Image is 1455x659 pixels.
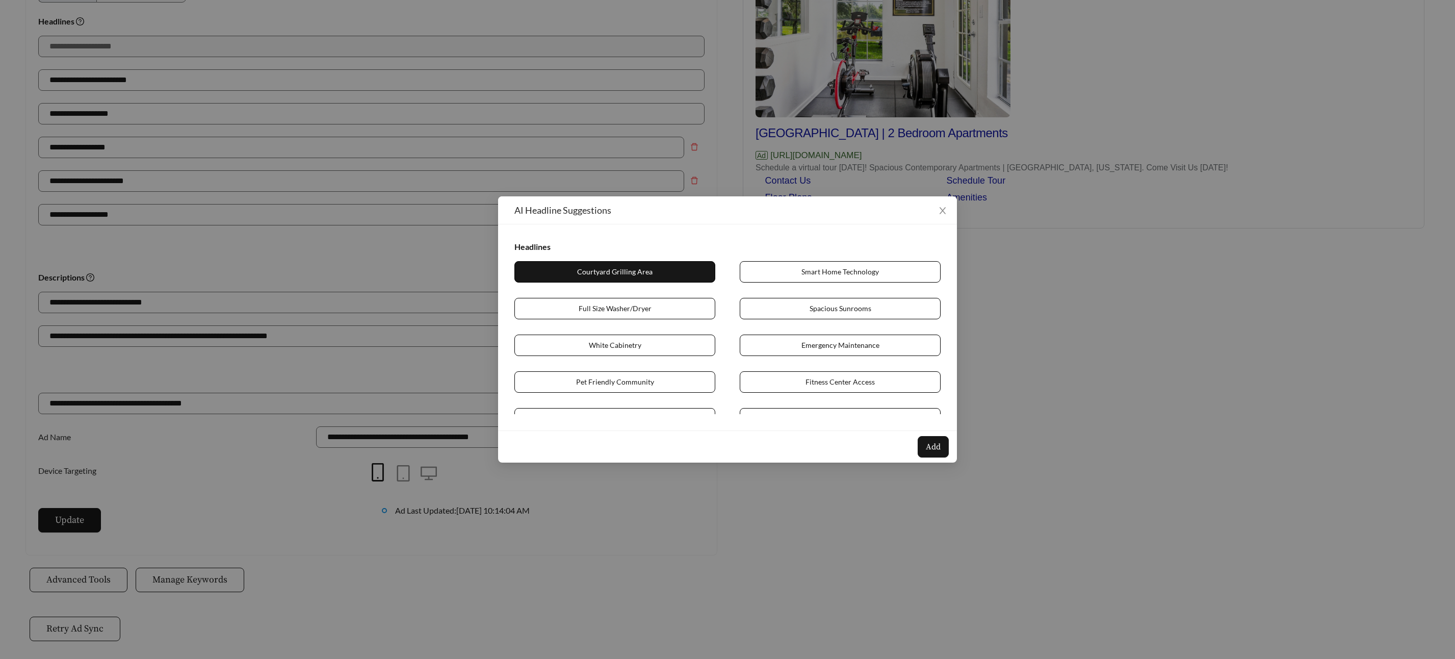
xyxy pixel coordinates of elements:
span: Fitness Center Access [740,371,941,393]
span: Emergency Maintenance [740,335,941,356]
span: Full Size Washer/Dryer [514,298,715,319]
span: close [938,206,947,215]
span: Pet Friendly Community [514,371,715,393]
span: Courtyard Grilling Area [514,261,715,283]
span: Relaxing Sunrooms [740,408,941,429]
strong: Headlines [514,242,551,251]
span: Smart Home Technology [740,261,941,283]
button: Add [918,436,949,458]
button: Close [928,196,957,225]
div: AI Headline Suggestions [514,205,941,216]
span: Spacious Sunrooms [740,298,941,319]
span: Online Payments [514,408,715,429]
span: White Cabinetry [514,335,715,356]
span: Add [926,441,941,453]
